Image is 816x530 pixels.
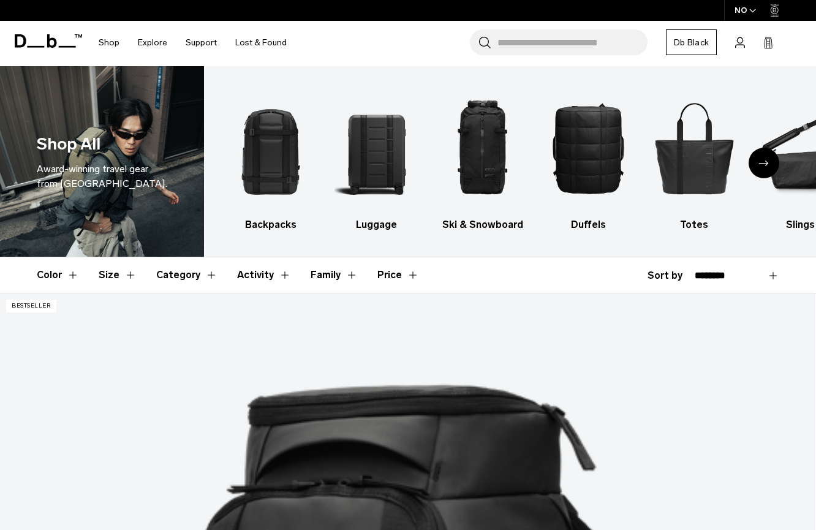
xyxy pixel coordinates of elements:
[235,21,287,64] a: Lost & Found
[652,85,736,232] li: 5 / 10
[749,148,779,178] div: Next slide
[311,257,358,293] button: Toggle Filter
[440,85,525,211] img: Db
[229,218,313,232] h3: Backpacks
[99,257,137,293] button: Toggle Filter
[334,85,419,232] li: 2 / 10
[89,21,296,64] nav: Main Navigation
[652,85,736,232] a: Db Totes
[440,218,525,232] h3: Ski & Snowboard
[186,21,217,64] a: Support
[37,257,79,293] button: Toggle Filter
[237,257,291,293] button: Toggle Filter
[334,85,419,211] img: Db
[546,85,631,211] img: Db
[229,85,313,232] li: 1 / 10
[334,218,419,232] h3: Luggage
[37,132,100,157] h1: Shop All
[229,85,313,211] img: Db
[440,85,525,232] a: Db Ski & Snowboard
[546,218,631,232] h3: Duffels
[652,218,736,232] h3: Totes
[37,162,167,191] div: Award-winning travel gear from [GEOGRAPHIC_DATA].
[440,85,525,232] li: 3 / 10
[652,85,736,211] img: Db
[666,29,717,55] a: Db Black
[334,85,419,232] a: Db Luggage
[99,21,119,64] a: Shop
[6,300,56,312] p: Bestseller
[138,21,167,64] a: Explore
[156,257,217,293] button: Toggle Filter
[377,257,419,293] button: Toggle Price
[229,85,313,232] a: Db Backpacks
[546,85,631,232] li: 4 / 10
[546,85,631,232] a: Db Duffels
